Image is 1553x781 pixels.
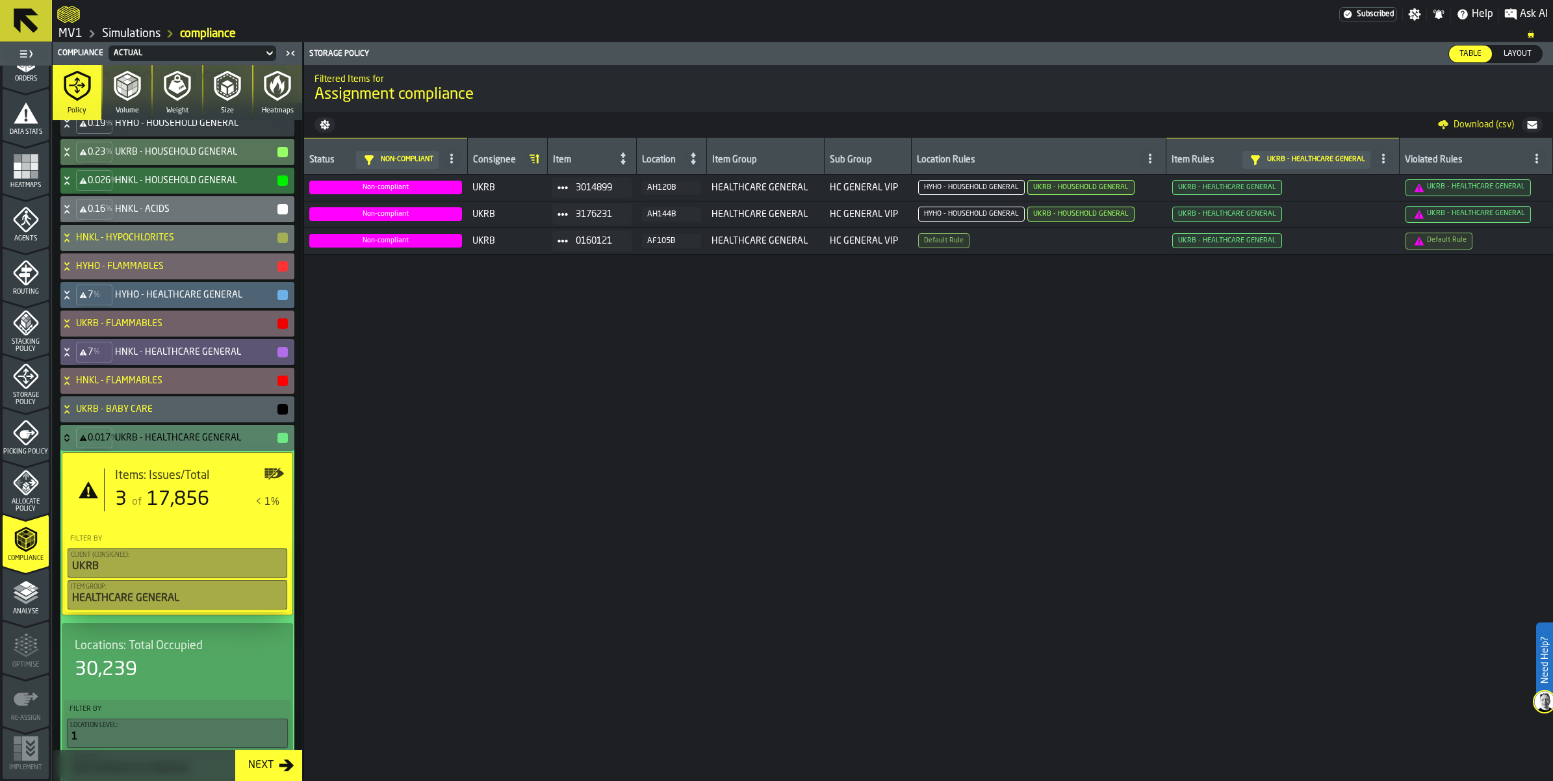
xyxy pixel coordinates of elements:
span: % [106,119,112,128]
span: Subscribed [1357,10,1394,19]
span: % [111,433,118,442]
button: button- [277,433,288,443]
span: Assignment Compliance Rule [1172,207,1282,222]
div: stat-Items: Issues/Total [65,458,290,522]
h4: UKRB - HOUSEHOLD GENERAL [115,147,276,157]
button: button- [277,233,288,243]
span: Compliance [3,555,49,562]
a: logo-header [57,3,80,26]
span: Assignment Compliance Rule [1027,180,1135,195]
span: Download (csv) [1454,120,1514,130]
span: Assignment compliance [314,84,474,105]
h4: HNKL - HYPOCHLORITES [76,233,276,243]
li: menu Heatmaps [3,142,49,194]
div: hide filter [1248,153,1267,166]
button: button-Next [235,750,302,781]
span: Picking Policy [3,448,49,455]
span: UKRB [472,236,542,246]
div: Title [75,639,280,653]
li: menu Routing [3,248,49,300]
span: HEALTHCARE GENERAL [712,236,819,246]
li: menu Data Stats [3,88,49,140]
span: % [94,290,100,300]
label: button-switch-multi-Layout [1493,45,1543,63]
h4: HYHO - HOUSEHOLD GENERAL [115,118,276,129]
li: menu Picking Policy [3,408,49,460]
button: Client (Consignee):UKRB [68,548,287,578]
span: Stacking Policy [3,339,49,353]
li: menu Agents [3,195,49,247]
div: HNKL - ACIDS [60,196,289,222]
span: UKRB [472,209,542,220]
span: Allocate Policy [3,498,49,513]
button: button- [277,376,288,386]
h4: UKRB - HEALTHCARE GENERAL [115,433,276,443]
div: HYHO - HEALTHCARE GENERAL [60,282,289,308]
span: Non-compliant [381,155,433,164]
span: Policy [68,107,86,115]
span: Routing [3,288,49,296]
span: Heatmaps [3,182,49,189]
div: 1 [70,729,285,745]
li: menu Allocate Policy [3,461,49,513]
span: Assignment Compliance Rule [1405,233,1472,250]
label: button-toggle-Notifications [1427,8,1450,21]
button: button-AH144B [642,207,702,222]
div: UKRB - HOUSEHOLD GENERAL [60,139,289,165]
span: UKRB [472,183,542,193]
div: stat-Locations: Total Occupied [64,628,290,692]
span: Assignment Compliance Rule [918,233,969,248]
span: Assignment Compliance Rule [918,207,1025,222]
li: menu Optimise [3,621,49,673]
span: Size [221,107,234,115]
span: 0.16 [88,204,105,214]
button: button- [277,175,288,186]
div: HYHO - FLAMMABLES [60,253,289,279]
div: DropdownMenuValue-d81acc7c-8fff-48e9-b5cb-cd21d73aec43 [114,49,258,58]
span: 7 [88,347,93,357]
div: Title [115,468,279,483]
li: menu Storage Policy [3,355,49,407]
button: button-AH120B [642,181,702,195]
a: link-to-/wh/i/3ccf57d1-1e0c-4a81-a3bb-c2011c5f0d50/settings/billing [1339,7,1397,21]
div: < 1% [255,494,279,510]
div: Consignee [473,155,524,168]
div: Location [642,155,683,168]
label: button-toggle-Show on Map [264,458,285,522]
div: 30,239 [75,658,137,682]
span: 0160121 [576,236,621,246]
div: Item Group [712,155,819,168]
div: Storage Policy [307,49,930,58]
button: button- [277,318,288,329]
span: Assignment Compliance Rule [918,180,1025,195]
div: Violated Rules [1405,155,1524,168]
li: menu Compliance [3,515,49,567]
div: thumb [1493,45,1542,62]
span: % [94,348,100,357]
h4: HYHO - HEALTHCARE GENERAL [115,290,276,300]
a: link-to-/wh/i/3ccf57d1-1e0c-4a81-a3bb-c2011c5f0d50 [102,27,160,41]
span: Assignment Compliance Status [309,181,462,194]
span: 0.026 [88,175,110,186]
div: UKRB - FLAMMABLES [60,311,289,337]
div: AF105B [647,237,697,246]
span: Volume [116,107,139,115]
span: HC GENERAL VIP [830,209,906,220]
nav: Breadcrumb [57,26,1548,42]
span: Heatmaps [262,107,294,115]
div: HNKL - HEALTHCARE GENERAL [60,339,289,365]
span: 0.19 [88,118,105,129]
span: Locations: Total Occupied [75,639,203,653]
span: % [106,147,112,157]
li: menu Orders [3,35,49,87]
div: Menu Subscription [1339,7,1397,21]
div: Status [309,155,351,168]
button: button- [277,147,288,157]
span: Assignment Compliance Rule [1172,233,1282,248]
button: button- [277,290,288,300]
button: button- [277,404,288,415]
div: Client (Consignee): [71,552,284,559]
span: of [132,497,142,507]
li: menu Analyse [3,568,49,620]
span: 3014899 [576,183,621,193]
